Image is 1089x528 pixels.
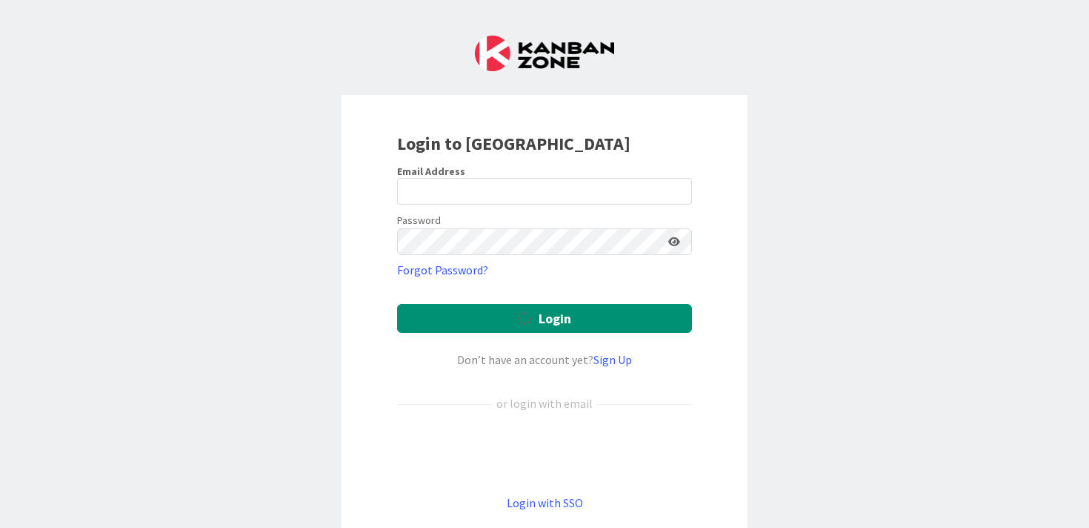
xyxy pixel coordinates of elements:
label: Email Address [397,165,465,178]
label: Password [397,213,441,228]
a: Login with SSO [507,495,583,510]
div: Don’t have an account yet? [397,351,692,369]
b: Login to [GEOGRAPHIC_DATA] [397,132,630,155]
a: Forgot Password? [397,261,488,279]
iframe: Sign in with Google Button [390,437,699,469]
div: or login with email [493,395,596,412]
img: Kanban Zone [475,36,614,71]
a: Sign Up [593,352,632,367]
button: Login [397,304,692,333]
